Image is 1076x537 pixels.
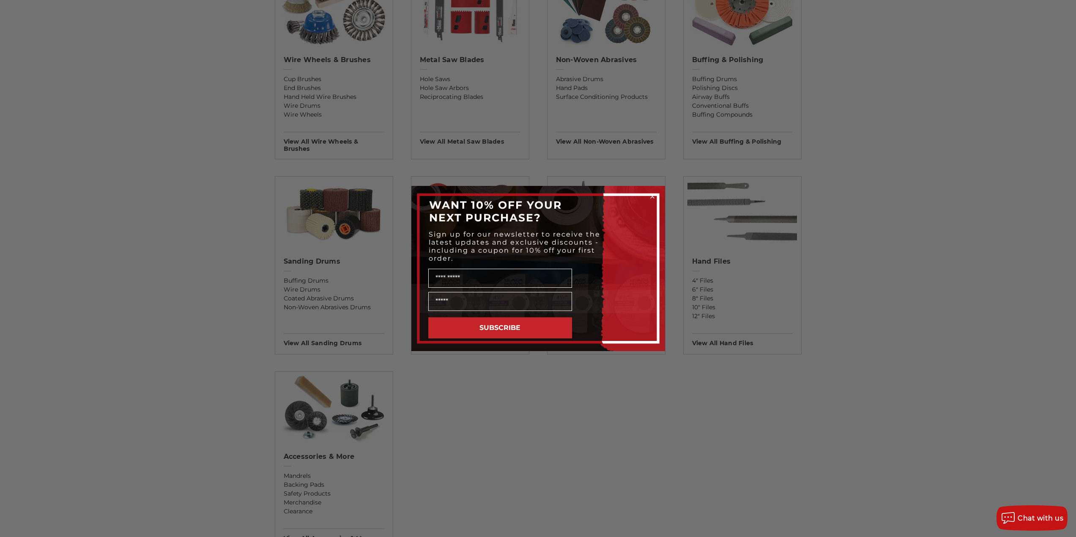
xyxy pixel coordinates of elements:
button: Chat with us [997,505,1068,531]
span: Chat with us [1018,514,1063,522]
input: Email [428,292,572,311]
button: SUBSCRIBE [428,317,572,338]
button: Close dialog [648,192,657,201]
span: Sign up for our newsletter to receive the latest updates and exclusive discounts - including a co... [429,230,600,262]
span: WANT 10% OFF YOUR NEXT PURCHASE? [429,199,562,224]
